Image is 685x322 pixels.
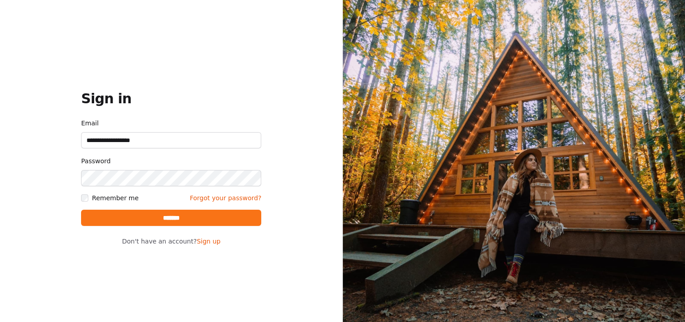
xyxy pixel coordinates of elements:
label: Email [81,118,261,129]
a: Forgot your password? [190,193,261,202]
label: Password [81,156,261,166]
p: Don't have an account? [81,237,261,246]
a: Sign up [197,238,221,245]
h1: Sign in [81,91,261,107]
label: Remember me [92,193,139,202]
